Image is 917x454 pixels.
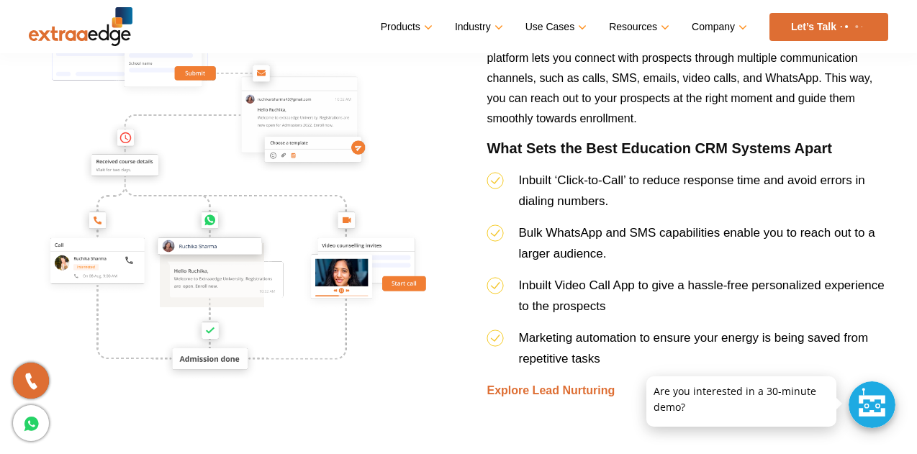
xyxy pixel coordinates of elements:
a: Industry [455,17,500,37]
span: Inbuilt Video Call App to give a hassle-free personalized experience to the prospects [518,278,884,313]
div: Chat [849,381,895,428]
a: Products [381,17,430,37]
span: Bulk WhatsApp and SMS capabilities enable you to reach out to a larger audience. [518,226,875,260]
a: Use Cases [525,17,584,37]
span: Inbuilt ‘Click-to-Call’ to reduce response time and avoid errors in dialing numbers. [518,173,864,208]
span: Marketing automation to ensure your energy is being saved from repetitive tasks [518,331,868,366]
h4: What Sets the Best Education CRM Systems Apart [487,140,888,170]
a: Company [692,17,744,37]
a: Resources [609,17,667,37]
a: Explore Lead Nurturing [487,384,615,396]
a: Let’s Talk [769,13,888,41]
